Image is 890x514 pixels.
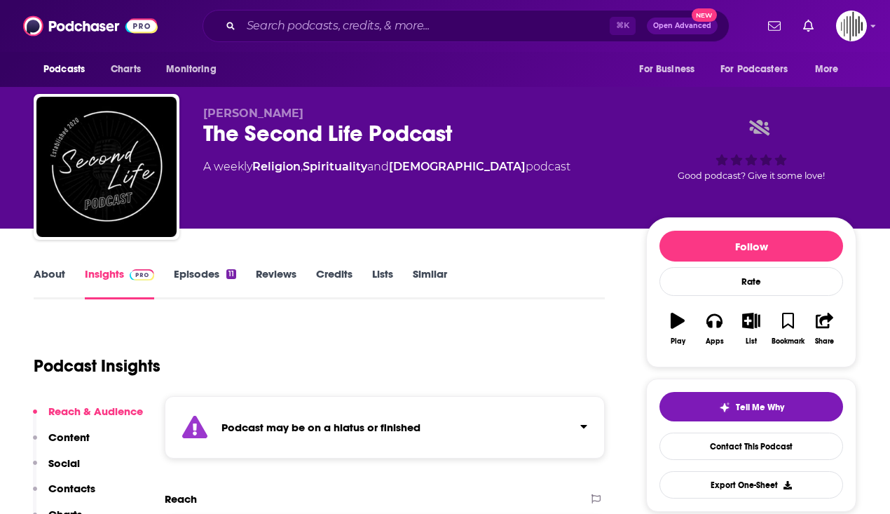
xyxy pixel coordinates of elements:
[372,267,393,299] a: Lists
[659,267,843,296] div: Rate
[815,337,834,346] div: Share
[678,170,825,181] span: Good podcast? Give it some love!
[696,304,732,354] button: Apps
[221,421,420,434] strong: Podcast may be on a hiatus or finished
[762,14,786,38] a: Show notifications dropdown
[130,269,154,280] img: Podchaser Pro
[769,304,806,354] button: Bookmark
[156,56,234,83] button: open menu
[252,160,301,173] a: Religion
[805,56,856,83] button: open menu
[166,60,216,79] span: Monitoring
[807,304,843,354] button: Share
[653,22,711,29] span: Open Advanced
[48,482,95,495] p: Contacts
[102,56,149,83] a: Charts
[815,60,839,79] span: More
[34,56,103,83] button: open menu
[610,17,636,35] span: ⌘ K
[720,60,788,79] span: For Podcasters
[736,402,784,413] span: Tell Me Why
[48,456,80,470] p: Social
[33,456,80,482] button: Social
[671,337,685,346] div: Play
[797,14,819,38] a: Show notifications dropdown
[174,267,236,299] a: Episodes11
[111,60,141,79] span: Charts
[85,267,154,299] a: InsightsPodchaser Pro
[389,160,526,173] a: [DEMOGRAPHIC_DATA]
[692,8,717,22] span: New
[836,11,867,41] img: User Profile
[165,492,197,506] h2: Reach
[36,97,177,237] img: The Second Life Podcast
[647,18,718,34] button: Open AdvancedNew
[772,337,805,346] div: Bookmark
[34,356,160,377] h1: Podcast Insights
[746,337,757,346] div: List
[646,107,856,194] div: Good podcast? Give it some love!
[48,405,143,418] p: Reach & Audience
[303,160,367,173] a: Spirituality
[226,269,236,279] div: 11
[165,396,605,459] section: Click to expand status details
[711,56,808,83] button: open menu
[203,158,570,175] div: A weekly podcast
[659,392,843,421] button: tell me why sparkleTell Me Why
[33,431,90,456] button: Content
[706,337,724,346] div: Apps
[733,304,769,354] button: List
[639,60,694,79] span: For Business
[367,160,389,173] span: and
[719,402,730,413] img: tell me why sparkle
[659,231,843,262] button: Follow
[316,267,352,299] a: Credits
[836,11,867,41] span: Logged in as gpg2
[203,10,730,42] div: Search podcasts, credits, & more...
[659,471,843,499] button: Export One-Sheet
[659,433,843,460] a: Contact This Podcast
[256,267,296,299] a: Reviews
[203,107,303,120] span: [PERSON_NAME]
[33,482,95,508] button: Contacts
[34,267,65,299] a: About
[413,267,447,299] a: Similar
[43,60,85,79] span: Podcasts
[23,13,158,39] img: Podchaser - Follow, Share and Rate Podcasts
[836,11,867,41] button: Show profile menu
[241,15,610,37] input: Search podcasts, credits, & more...
[659,304,696,354] button: Play
[629,56,712,83] button: open menu
[33,405,143,431] button: Reach & Audience
[301,160,303,173] span: ,
[48,431,90,444] p: Content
